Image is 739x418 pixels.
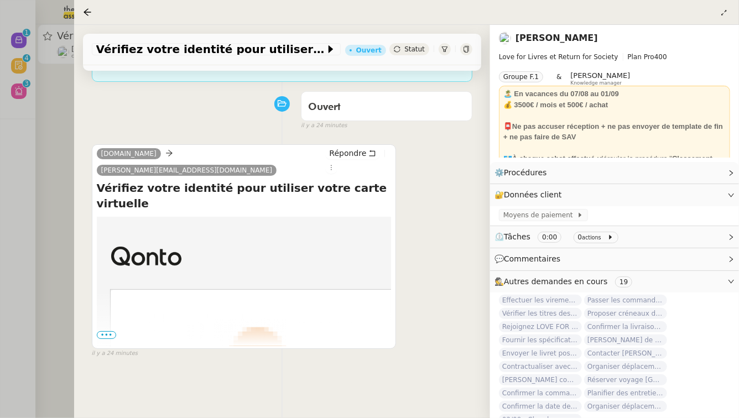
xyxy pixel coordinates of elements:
app-user-label: Knowledge manager [571,71,631,86]
span: Planifier des entretiens de recrutement [584,388,667,399]
span: Rejoignez LOVE FOR LIVRES sur Qonto ! [499,321,582,332]
td: [DATE] [188,259,443,267]
div: 🕵️Autres demandes en cours 19 [490,271,739,292]
span: Procédures [504,168,547,177]
img: Qonto [110,245,183,267]
span: Confirmer la livraison avant le 14/08 [584,321,667,332]
span: Envoyer le livret post-séminaire [499,348,582,359]
span: Plan Pro [628,53,654,61]
div: Ouvert [356,47,382,54]
span: Confirmer la commande des bibliothèques [499,388,582,399]
span: Effectuer les virements des salaires [499,295,582,306]
button: Répondre [325,147,380,159]
strong: 📮Ne pas accuser réception + ne pas envoyer de template de fin + ne pas faire de SAV [503,122,723,142]
span: [PERSON_NAME] [571,71,631,80]
span: Organiser déplacement à [GEOGRAPHIC_DATA] pour colloque [584,401,667,412]
span: Tâches [504,232,530,241]
span: Proposer créneaux d'échange en septembre [584,308,667,319]
strong: 💰 3500€ / mois et 500€ / achat [503,101,608,109]
span: : [164,59,167,68]
span: 🔐 [495,189,566,201]
span: [PERSON_NAME] commandes projet Impactes [499,374,582,385]
span: Organiser déplacement à [GEOGRAPHIC_DATA] [584,361,667,372]
div: 🔐Données client [490,184,739,206]
span: Réserver voyage [GEOGRAPHIC_DATA] [584,374,667,385]
span: Vérifier les titres des livres à recevoir [499,308,582,319]
div: 💬Commentaires [490,248,739,270]
span: 🕵️ [495,277,637,286]
span: Contacter [PERSON_NAME] pour sessions post-formation [584,348,667,359]
span: Commentaires [504,254,560,263]
small: actions [582,234,601,241]
span: 400 [654,53,667,61]
span: Données client [504,190,562,199]
span: Statut [404,45,425,53]
span: Moyens de paiement [503,210,577,221]
a: Groupe f.1 [247,59,288,68]
nz-tag: Groupe F.1 [499,71,543,82]
span: 💬 [495,254,565,263]
div: ⏲️Tâches 0:00 0actions [490,226,739,248]
span: Knowledge manager [571,80,622,86]
u: 💶À chaque achat effectué : [503,154,600,163]
span: Vérifiez votre identité pour utiliser votre carte virtuelle [96,44,325,55]
a: [PERSON_NAME] [516,33,598,43]
div: ⚙️Procédures [490,162,739,184]
span: Contractualiser avec SKEMA pour apprentissage [499,361,582,372]
a: [PERSON_NAME][EMAIL_ADDRESS][DOMAIN_NAME] [97,165,277,175]
span: & [556,71,561,86]
strong: 🏝️﻿ En vacances du 07/08 au 01/09 [503,90,619,98]
span: Confirmer la date de livraison [499,401,582,412]
a: [DOMAIN_NAME] [97,149,161,159]
div: dérouler la procédure " " [503,153,726,175]
nz-tag: 0:00 [538,232,561,243]
a: S'auto-attribuer [174,59,236,68]
span: il y a 24 minutes [301,121,347,130]
span: Autres demandes en cours [504,277,608,286]
img: users%2FtFhOaBya8rNVU5KG7br7ns1BCvi2%2Favatar%2Faa8c47da-ee6c-4101-9e7d-730f2e64f978 [499,32,511,44]
span: 0 [578,233,582,241]
span: il y a 24 minutes [92,349,138,358]
nz-tag: 19 [615,276,632,288]
span: ••• [97,331,117,339]
span: Love for Livres et Return for Society [499,53,618,61]
span: Ouvert [308,102,341,112]
span: [PERSON_NAME] de Love For Livres vous invite à utiliser Qonto [584,335,667,346]
td: CARTE [188,245,443,259]
span: ⚙️ [495,166,552,179]
b: Exécutant [121,59,164,68]
h4: Vérifiez votre identité pour utiliser votre carte virtuelle [97,180,392,211]
span: Fournir les spécifications de l'étagère [499,335,582,346]
span: Passer les commandes de livres Impactes [584,295,667,306]
span: Répondre [329,148,366,159]
span: ⏲️ [495,232,623,241]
